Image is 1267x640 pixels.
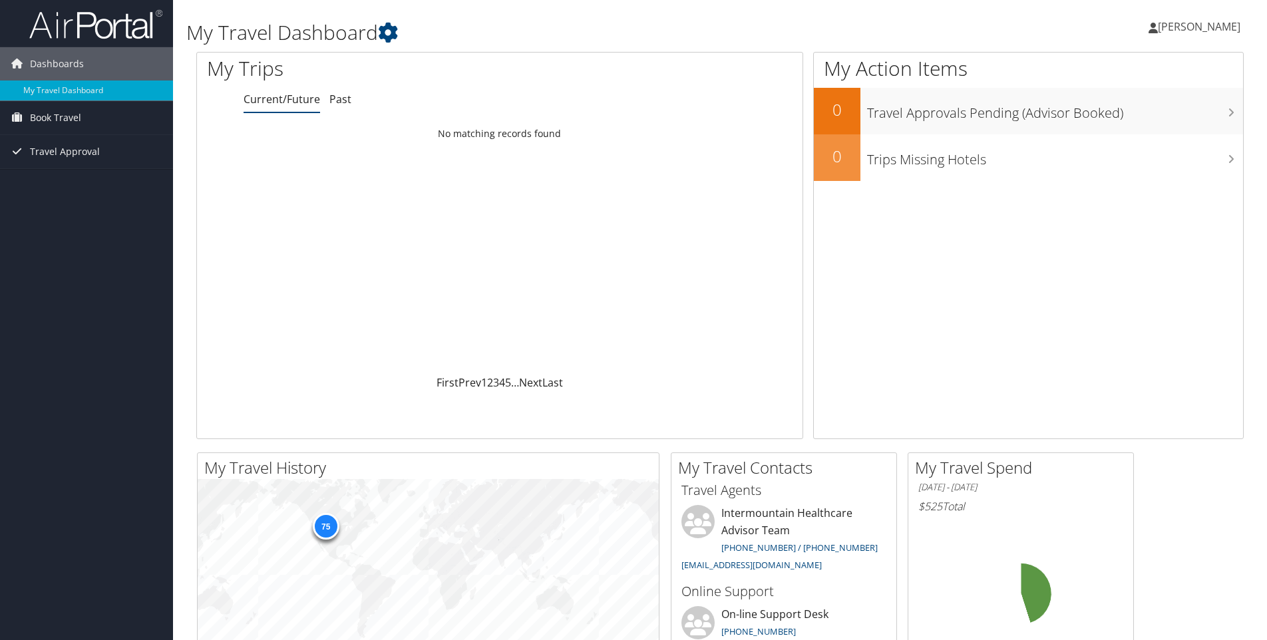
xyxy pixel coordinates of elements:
[493,375,499,390] a: 3
[721,542,878,554] a: [PHONE_NUMBER] / [PHONE_NUMBER]
[814,134,1243,181] a: 0Trips Missing Hotels
[918,499,942,514] span: $525
[197,122,803,146] td: No matching records found
[867,144,1243,169] h3: Trips Missing Hotels
[721,625,796,637] a: [PHONE_NUMBER]
[30,47,84,80] span: Dashboards
[814,88,1243,134] a: 0Travel Approvals Pending (Advisor Booked)
[312,512,339,539] div: 75
[867,97,1243,122] h3: Travel Approvals Pending (Advisor Booked)
[30,101,81,134] span: Book Travel
[499,375,505,390] a: 4
[458,375,481,390] a: Prev
[1158,19,1240,34] span: [PERSON_NAME]
[814,55,1243,82] h1: My Action Items
[681,582,886,601] h3: Online Support
[244,92,320,106] a: Current/Future
[487,375,493,390] a: 2
[678,456,896,479] h2: My Travel Contacts
[207,55,540,82] h1: My Trips
[814,98,860,121] h2: 0
[918,481,1123,494] h6: [DATE] - [DATE]
[186,19,898,47] h1: My Travel Dashboard
[814,145,860,168] h2: 0
[519,375,542,390] a: Next
[675,505,893,576] li: Intermountain Healthcare Advisor Team
[505,375,511,390] a: 5
[1149,7,1254,47] a: [PERSON_NAME]
[481,375,487,390] a: 1
[437,375,458,390] a: First
[681,559,822,571] a: [EMAIL_ADDRESS][DOMAIN_NAME]
[329,92,351,106] a: Past
[681,481,886,500] h3: Travel Agents
[918,499,1123,514] h6: Total
[915,456,1133,479] h2: My Travel Spend
[204,456,659,479] h2: My Travel History
[29,9,162,40] img: airportal-logo.png
[542,375,563,390] a: Last
[511,375,519,390] span: …
[30,135,100,168] span: Travel Approval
